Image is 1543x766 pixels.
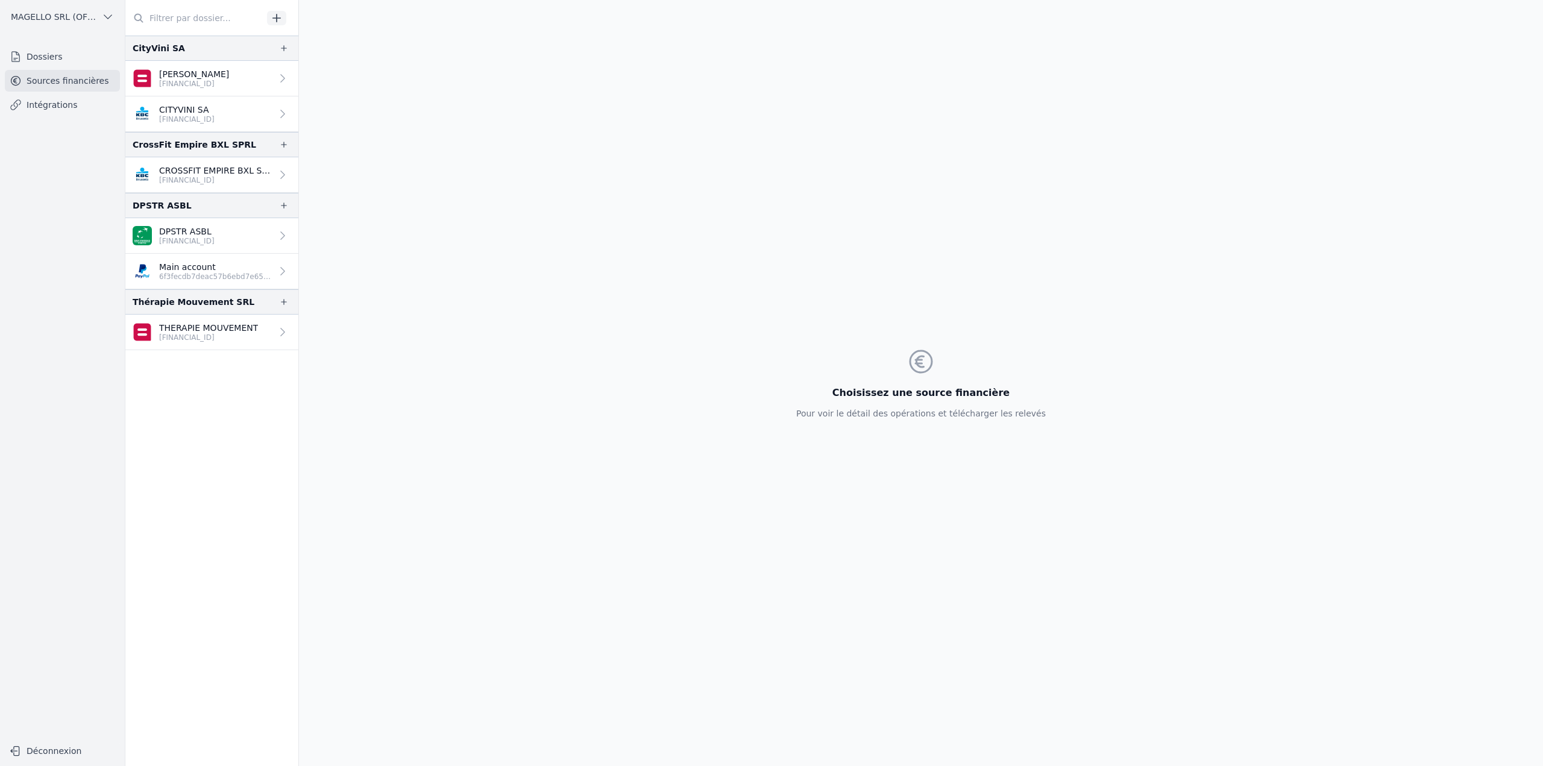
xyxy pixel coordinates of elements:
a: Main account 6f3fecdb7deac57b6ebd7e6514363c13 [125,254,298,289]
div: Thérapie Mouvement SRL [133,295,254,309]
h3: Choisissez une source financière [796,386,1046,400]
a: CROSSFIT EMPIRE BXL SRL [FINANCIAL_ID] [125,157,298,193]
a: CITYVINI SA [FINANCIAL_ID] [125,96,298,132]
button: MAGELLO SRL (OFFICIEL) [5,7,120,27]
p: [FINANCIAL_ID] [159,79,229,89]
button: Déconnexion [5,741,120,761]
p: [FINANCIAL_ID] [159,236,215,246]
a: Intégrations [5,94,120,116]
a: DPSTR ASBL [FINANCIAL_ID] [125,218,298,254]
p: Main account [159,261,272,273]
a: Sources financières [5,70,120,92]
img: KBC_BRUSSELS_KREDBEBB.png [133,165,152,184]
p: 6f3fecdb7deac57b6ebd7e6514363c13 [159,272,272,281]
div: DPSTR ASBL [133,198,192,213]
a: Dossiers [5,46,120,67]
a: THERAPIE MOUVEMENT [FINANCIAL_ID] [125,315,298,350]
img: PAYPAL_PPLXLULL.png [133,262,152,281]
p: [FINANCIAL_ID] [159,115,215,124]
p: CITYVINI SA [159,104,215,116]
p: [FINANCIAL_ID] [159,333,258,342]
div: CrossFit Empire BXL SPRL [133,137,256,152]
p: DPSTR ASBL [159,225,215,237]
img: KBC_BRUSSELS_KREDBEBB.png [133,104,152,124]
p: [FINANCIAL_ID] [159,175,272,185]
p: [PERSON_NAME] [159,68,229,80]
img: belfius.png [133,322,152,342]
div: CityVini SA [133,41,185,55]
a: [PERSON_NAME] [FINANCIAL_ID] [125,61,298,96]
p: CROSSFIT EMPIRE BXL SRL [159,165,272,177]
input: Filtrer par dossier... [125,7,263,29]
img: belfius-1.png [133,69,152,88]
p: THERAPIE MOUVEMENT [159,322,258,334]
img: BNP_BE_BUSINESS_GEBABEBB.png [133,226,152,245]
p: Pour voir le détail des opérations et télécharger les relevés [796,407,1046,419]
span: MAGELLO SRL (OFFICIEL) [11,11,97,23]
